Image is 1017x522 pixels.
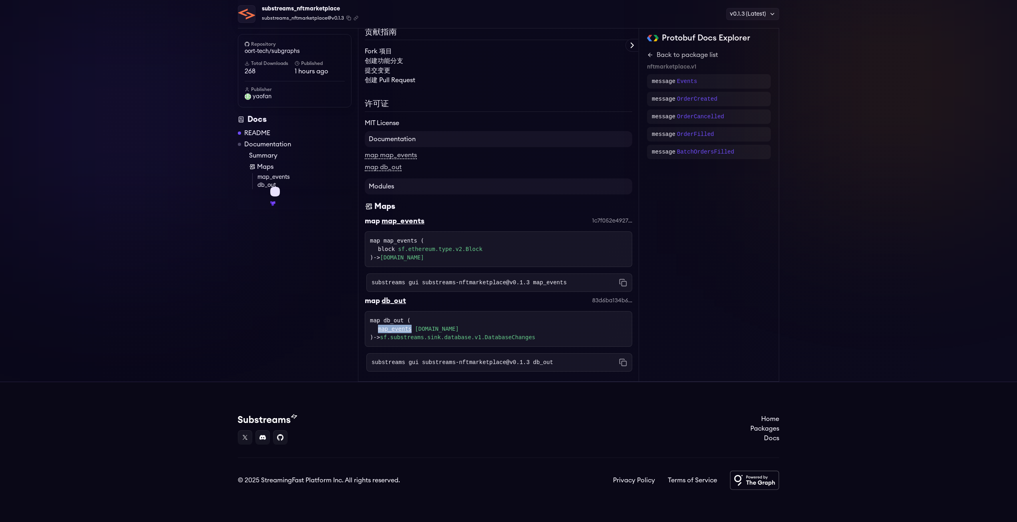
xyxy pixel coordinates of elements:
p: message [652,77,675,85]
div: map db_out ( ) [370,316,627,342]
h6: Publisher [245,86,345,93]
p: message [652,95,675,103]
img: Package Logo [238,6,255,22]
h2: 许可证 [365,98,632,112]
a: map_events [378,325,412,333]
span: 268 [245,67,295,76]
span: -> [373,334,535,340]
h4: Modules [365,178,632,194]
code: substreams gui substreams-nftmarketplace@v0.1.3 db_out [372,358,553,366]
p: BatchOrdersFilled [677,148,734,156]
li: 提交变更 [365,66,632,75]
li: 创建 Pull Request [365,75,632,85]
div: db_out [382,295,406,306]
a: map_events [257,173,352,181]
a: README [244,128,270,138]
div: map_events [382,215,424,227]
img: Map icon [249,164,255,170]
a: sf.ethereum.type.v2.Block [398,245,482,253]
a: Terms of Service [668,475,717,485]
p: message [652,130,675,138]
p: OrderCreated [677,95,718,103]
a: Summary [249,151,352,160]
p: message [652,113,675,121]
div: substreams_nftmarketplace [262,3,358,14]
a: yaofan [245,93,345,101]
a: oort-tech/subgraphs [245,47,345,55]
a: sf.substreams.sink.database.v1.DatabaseChanges [380,334,535,340]
button: Copy command to clipboard [619,358,627,366]
a: Back to package list [647,50,771,60]
button: Copy .spkg link to clipboard [354,16,358,20]
img: Maps icon [365,201,373,212]
div: nftmarketplace.v1 [647,63,771,71]
img: Powered by The Graph [730,471,779,490]
img: User Avatar [245,93,251,100]
a: Home [750,414,779,424]
img: Protobuf [647,35,659,41]
a: Privacy Policy [613,475,655,485]
h6: Total Downloads [245,60,295,67]
div: Maps [374,201,395,212]
img: github [245,42,249,47]
h6: Published [295,60,345,67]
a: Maps [249,162,352,172]
code: substreams gui substreams-nftmarketplace@v0.1.3 map_events [372,279,567,287]
a: db_out [257,181,352,189]
a: map db_out [365,164,402,171]
span: -> [373,254,424,261]
a: [DOMAIN_NAME] [380,254,424,261]
span: 1 hours ago [295,67,345,76]
div: map [365,295,380,306]
a: [DOMAIN_NAME] [415,325,459,333]
a: map map_events [365,152,417,159]
span: yaofan [253,93,271,101]
div: © 2025 StreamingFast Platform Inc. All rights reserved. [238,475,400,485]
div: Docs [238,114,352,125]
div: 1c7f052e49271a80ca3d452cdf25793e0029bbc8 [592,217,632,225]
div: 83d6ba134b677d48d062121fed97ba9f2fa91b2a [592,297,632,305]
li: Fork 项目 [365,47,632,56]
h2: Protobuf Docs Explorer [662,32,750,44]
h2: 贡献指南 [365,26,632,40]
span: substreams_nftmarketplace@v0.1.3 [262,14,344,22]
li: 创建功能分支 [365,56,632,66]
a: Packages [750,424,779,433]
h4: Documentation [365,131,632,147]
p: MIT License [365,118,632,128]
div: block [378,245,627,253]
div: v0.1.3 (Latest) [726,8,779,20]
button: Copy package name and version [346,16,351,20]
h6: Repository [245,41,345,47]
p: OrderFilled [677,130,714,138]
img: Substream's logo [238,414,297,424]
div: map [365,215,380,227]
a: Docs [750,433,779,443]
p: OrderCancelled [677,113,724,121]
button: Copy command to clipboard [619,279,627,287]
div: map map_events ( ) [370,237,627,262]
p: Events [677,77,697,85]
a: Documentation [244,140,291,149]
p: message [652,148,675,156]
